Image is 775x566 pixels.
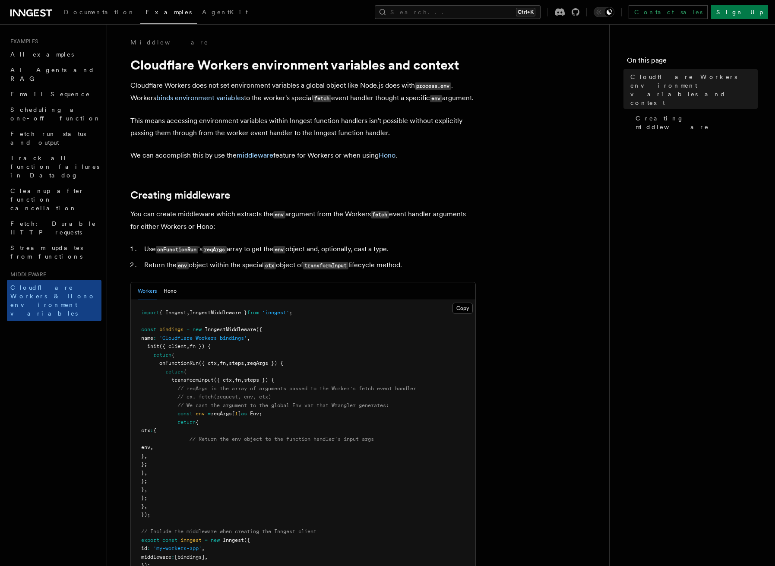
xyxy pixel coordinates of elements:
[141,310,159,316] span: import
[711,5,768,19] a: Sign Up
[594,7,614,17] button: Toggle dark mode
[205,554,208,560] span: ,
[141,487,144,493] span: }
[177,386,416,392] span: // reqArgs is the array of arguments passed to the Worker's fetch event handler
[174,554,205,560] span: [bindings]
[141,326,156,332] span: const
[7,183,101,216] a: Cleanup after function cancellation
[244,537,250,543] span: ({
[627,55,758,69] h4: On this page
[142,259,476,272] li: Return the object within the special object of lifecycle method.
[235,411,238,417] span: 1
[141,478,147,484] span: };
[7,271,46,278] span: Middleware
[177,419,196,425] span: return
[10,244,83,260] span: Stream updates from functions
[164,282,177,300] button: Hono
[171,377,214,383] span: transformInput
[144,487,147,493] span: ,
[146,9,192,16] span: Examples
[313,95,331,102] code: fetch
[153,427,156,433] span: {
[141,537,159,543] span: export
[141,470,144,476] span: }
[10,66,95,82] span: AI Agents and RAG
[375,5,541,19] button: Search...Ctrl+K
[630,73,758,107] span: Cloudflare Workers environment variables and context
[156,94,244,102] a: binds environment variables
[241,377,244,383] span: ,
[211,537,220,543] span: new
[159,343,187,349] span: ({ client
[171,352,174,358] span: {
[142,243,476,256] li: Use 's array to get the object and, optionally, cast a type.
[147,545,150,551] span: :
[205,326,256,332] span: InngestMiddleware
[153,335,156,341] span: :
[10,155,99,179] span: Track all function failures in Datadog
[256,326,262,332] span: ({
[141,335,153,341] span: name
[247,310,259,316] span: from
[10,91,90,98] span: Email Sequence
[141,453,144,459] span: }
[629,5,708,19] a: Contact sales
[10,51,74,58] span: All examples
[235,377,241,383] span: fn
[220,360,226,366] span: fn
[153,352,171,358] span: return
[59,3,140,23] a: Documentation
[144,470,147,476] span: ,
[141,495,147,501] span: };
[7,86,101,102] a: Email Sequence
[262,310,289,316] span: 'inngest'
[141,554,171,560] span: middleware
[636,114,758,131] span: Creating middleware
[202,545,205,551] span: ,
[190,436,374,442] span: // Return the env object to the function handler's input args
[64,9,135,16] span: Documentation
[7,38,38,45] span: Examples
[130,79,476,104] p: Cloudflare Workers does not set environment variables a global object like Node.js does with . Wo...
[187,343,190,349] span: ,
[10,106,101,122] span: Scheduling a one-off function
[130,149,476,161] p: We can accomplish this by use the feature for Workers or when using .
[138,282,157,300] button: Workers
[241,411,247,417] span: as
[141,503,144,509] span: }
[141,512,150,518] span: });
[140,3,197,24] a: Examples
[10,187,84,212] span: Cleanup after function cancellation
[273,246,285,253] code: env
[244,360,247,366] span: ,
[141,461,147,467] span: };
[165,369,183,375] span: return
[196,419,199,425] span: {
[130,115,476,139] p: This means accessing environment variables within Inngest function handlers isn't possible withou...
[516,8,535,16] kbd: Ctrl+K
[141,427,150,433] span: ctx
[379,151,395,159] a: Hono
[141,545,147,551] span: id
[130,38,209,47] a: Middleware
[10,220,96,236] span: Fetch: Durable HTTP requests
[187,310,190,316] span: ,
[259,411,262,417] span: ;
[217,360,220,366] span: ,
[190,343,211,349] span: fn }) {
[232,377,235,383] span: ,
[7,62,101,86] a: AI Agents and RAG
[237,151,273,159] a: middleware
[247,335,250,341] span: ,
[238,411,241,417] span: ]
[147,343,159,349] span: init
[177,402,389,408] span: // We cast the argument to the global Env var that Wrangler generates:
[627,69,758,111] a: Cloudflare Workers environment variables and context
[289,310,292,316] span: ;
[632,111,758,135] a: Creating middleware
[171,554,174,560] span: :
[7,126,101,150] a: Fetch run status and output
[153,545,202,551] span: 'my-workers-app'
[197,3,253,23] a: AgentKit
[144,503,147,509] span: ,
